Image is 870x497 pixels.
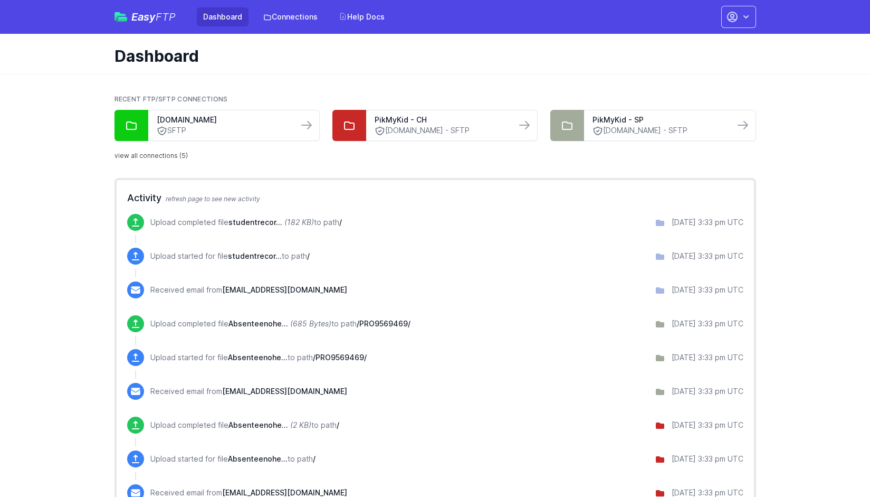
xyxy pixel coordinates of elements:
[150,318,410,329] p: Upload completed file to path
[228,353,288,362] span: Absenteenoheader-sisid.csv
[375,125,508,136] a: [DOMAIN_NAME] - SFTP
[228,420,288,429] span: Absenteenoheader-sisid.csv
[222,488,347,497] span: [EMAIL_ADDRESS][DOMAIN_NAME]
[150,285,347,295] p: Received email from
[375,115,508,125] a: PikMyKid - CH
[672,251,743,261] div: [DATE] 3:33 pm UTC
[592,115,725,125] a: PikMyKid - SP
[672,217,743,228] div: [DATE] 3:33 pm UTC
[150,454,316,464] p: Upload started for file to path
[131,12,176,22] span: Easy
[228,319,288,328] span: Absenteenoheader-sisid.csv
[672,420,743,430] div: [DATE] 3:33 pm UTC
[114,12,127,22] img: easyftp_logo.png
[228,454,288,463] span: Absenteenoheader-sisid.csv
[166,195,260,203] span: refresh page to see new activity
[307,251,310,260] span: /
[197,7,248,26] a: Dashboard
[114,152,188,160] a: view all connections (5)
[222,387,347,396] span: [EMAIL_ADDRESS][DOMAIN_NAME]
[313,454,316,463] span: /
[592,125,725,136] a: [DOMAIN_NAME] - SFTP
[228,218,282,227] span: studentrecords.csv
[284,218,314,227] i: (182 KB)
[672,318,743,329] div: [DATE] 3:33 pm UTC
[114,46,748,65] h1: Dashboard
[228,251,282,260] span: studentrecords.csv
[290,420,311,429] i: (2 KB)
[222,285,347,294] span: [EMAIL_ADDRESS][DOMAIN_NAME]
[150,420,339,430] p: Upload completed file to path
[114,12,176,22] a: EasyFTP
[150,217,342,228] p: Upload completed file to path
[672,454,743,464] div: [DATE] 3:33 pm UTC
[150,386,347,397] p: Received email from
[257,7,324,26] a: Connections
[313,353,367,362] span: /PRO9569469/
[332,7,391,26] a: Help Docs
[156,11,176,23] span: FTP
[357,319,410,328] span: /PRO9569469/
[672,386,743,397] div: [DATE] 3:33 pm UTC
[114,95,756,104] h2: Recent FTP/SFTP Connections
[290,319,331,328] i: (685 Bytes)
[157,125,290,136] a: SFTP
[337,420,339,429] span: /
[672,285,743,295] div: [DATE] 3:33 pm UTC
[672,352,743,363] div: [DATE] 3:33 pm UTC
[339,218,342,227] span: /
[127,191,743,205] h2: Activity
[157,115,290,125] a: [DOMAIN_NAME]
[150,251,310,261] p: Upload started for file to path
[150,352,367,363] p: Upload started for file to path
